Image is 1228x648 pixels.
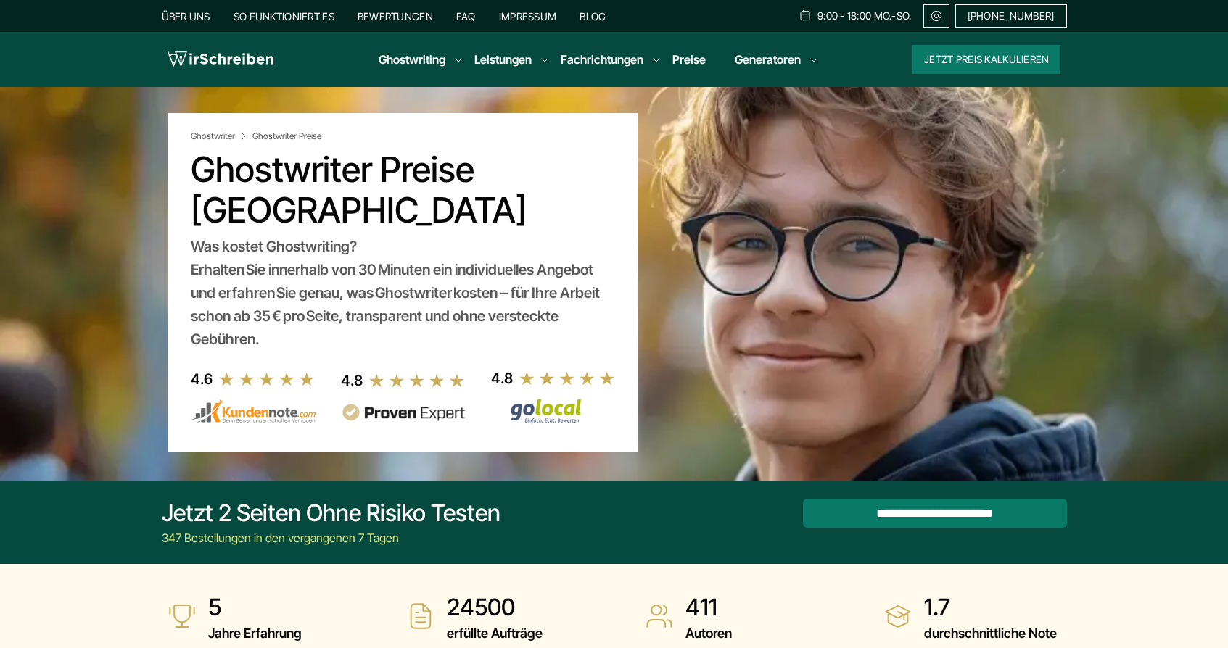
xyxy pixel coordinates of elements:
a: Über uns [162,10,210,22]
img: Email [930,10,943,22]
a: Ghostwriter [191,130,250,142]
span: erfüllte Aufträge [447,622,543,645]
strong: 5 [208,593,302,622]
img: erfüllte Aufträge [406,602,435,631]
img: Wirschreiben Bewertungen [491,398,616,424]
h1: Ghostwriter Preise [GEOGRAPHIC_DATA] [191,149,614,230]
img: Jahre Erfahrung [168,602,197,631]
div: 4.6 [191,367,213,391]
span: Ghostwriter Preise [252,130,321,142]
a: Leistungen [474,51,532,68]
img: durchschnittliche Note [883,602,912,631]
span: Jahre Erfahrung [208,622,302,645]
span: durchschnittliche Note [924,622,1057,645]
a: Ghostwriting [379,51,445,68]
img: stars [368,373,466,389]
span: 9:00 - 18:00 Mo.-So. [817,10,912,22]
a: [PHONE_NUMBER] [955,4,1067,28]
span: [PHONE_NUMBER] [968,10,1055,22]
a: FAQ [456,10,476,22]
div: Was kostet Ghostwriting? Erhalten Sie innerhalb von 30 Minuten ein individuelles Angebot und erfa... [191,235,614,351]
a: Impressum [499,10,557,22]
div: 347 Bestellungen in den vergangenen 7 Tagen [162,529,500,547]
span: Autoren [685,622,732,645]
strong: 24500 [447,593,543,622]
div: 4.8 [341,369,363,392]
a: Bewertungen [358,10,433,22]
img: stars [218,371,316,387]
img: stars [519,370,616,386]
div: Jetzt 2 Seiten ohne Risiko testen [162,499,500,528]
a: Blog [580,10,606,22]
img: kundennote [191,399,316,424]
strong: 1.7 [924,593,1057,622]
button: Jetzt Preis kalkulieren [912,45,1060,74]
img: Schedule [799,9,812,21]
div: 4.8 [491,367,513,390]
a: Preise [672,52,706,67]
img: logo wirschreiben [168,49,273,70]
a: Generatoren [735,51,801,68]
a: Fachrichtungen [561,51,643,68]
img: Autoren [645,602,674,631]
a: So funktioniert es [234,10,334,22]
strong: 411 [685,593,732,622]
img: provenexpert reviews [341,404,466,422]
